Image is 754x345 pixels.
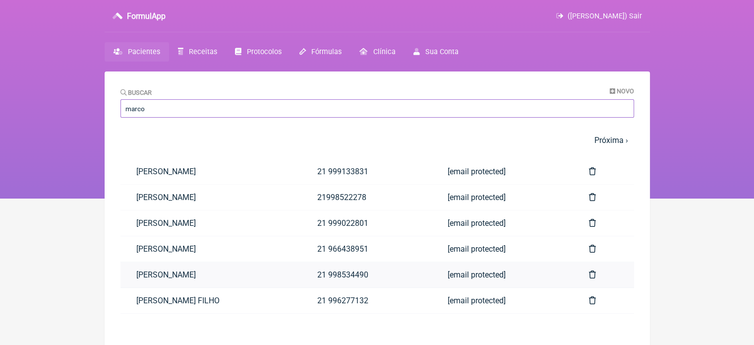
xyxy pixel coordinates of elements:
a: 21 999133831 [301,159,432,184]
a: [PERSON_NAME] [120,159,301,184]
a: Próxima › [594,136,628,145]
a: Sua Conta [404,42,467,62]
a: [email protected] [432,288,573,313]
a: [PERSON_NAME] [120,262,301,287]
a: ([PERSON_NAME]) Sair [556,12,641,20]
span: [email protected] [448,167,506,176]
span: [email protected] [448,244,506,254]
a: [email protected] [432,185,573,210]
a: 21 996277132 [301,288,432,313]
a: 21 998534490 [301,262,432,287]
a: 21998522278 [301,185,432,210]
a: Novo [610,87,634,95]
a: [PERSON_NAME] [120,185,301,210]
span: Novo [617,87,634,95]
span: ([PERSON_NAME]) Sair [568,12,642,20]
span: [email protected] [448,193,506,202]
label: Buscar [120,89,152,96]
a: Pacientes [105,42,169,62]
a: 21 966438951 [301,236,432,262]
span: Receitas [189,48,217,56]
span: [email protected] [448,270,506,279]
a: [email protected] [432,236,573,262]
a: Protocolos [226,42,290,62]
a: [email protected] [432,159,573,184]
a: [email protected] [432,210,573,236]
span: Pacientes [128,48,160,56]
a: Receitas [169,42,226,62]
a: Fórmulas [290,42,350,62]
span: Sua Conta [425,48,459,56]
span: [email protected] [448,296,506,305]
span: Protocolos [247,48,282,56]
span: [email protected] [448,218,506,228]
span: Clínica [373,48,395,56]
a: [PERSON_NAME] FILHO [120,288,301,313]
a: [email protected] [432,262,573,287]
span: Fórmulas [311,48,342,56]
a: [PERSON_NAME] [120,236,301,262]
input: Paciente [120,99,634,118]
nav: pager [120,130,634,151]
a: [PERSON_NAME] [120,210,301,236]
a: Clínica [350,42,404,62]
a: 21 999022801 [301,210,432,236]
h3: FormulApp [127,11,166,21]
